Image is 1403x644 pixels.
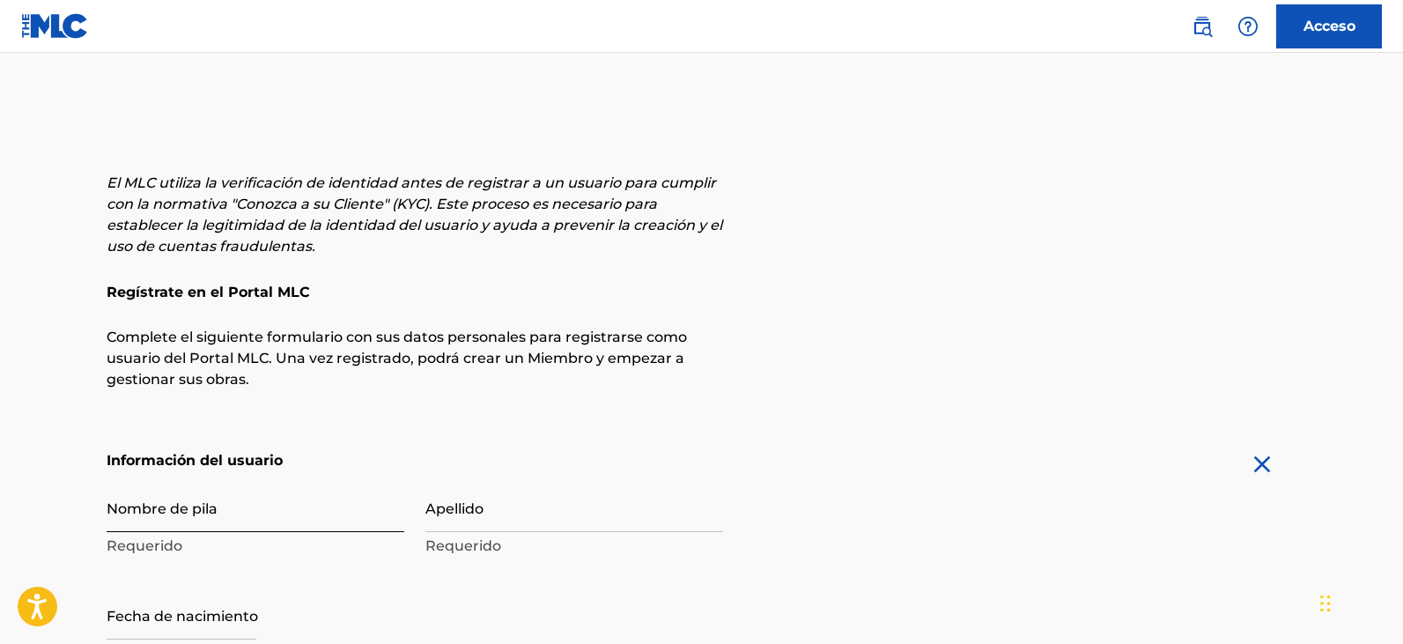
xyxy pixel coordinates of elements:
[107,608,258,625] font: Fecha de nacimiento
[1276,4,1382,48] a: Acceso
[1303,18,1355,34] font: Acceso
[107,284,310,300] font: Regístrate en el Portal MLC
[1320,577,1331,630] div: Arrastrar
[1192,16,1213,37] img: buscar
[107,537,182,554] font: Requerido
[107,329,687,388] font: Complete el siguiente formulario con sus datos personales para registrarse como usuario del Porta...
[425,537,501,554] font: Requerido
[1248,450,1276,478] img: cerca
[107,452,283,469] font: Información del usuario
[1230,9,1266,44] div: Ayuda
[1185,9,1220,44] a: Búsqueda pública
[107,174,722,255] font: El MLC utiliza la verificación de identidad antes de registrar a un usuario para cumplir con la n...
[21,13,89,39] img: Logotipo del MLC
[1315,559,1403,644] iframe: Widget de chat
[1237,16,1259,37] img: ayuda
